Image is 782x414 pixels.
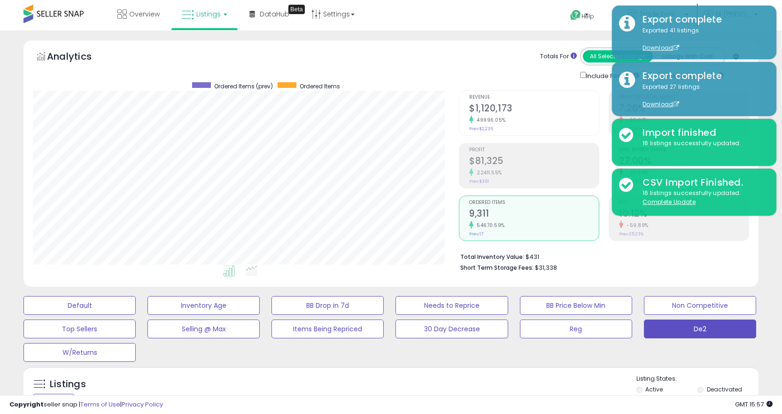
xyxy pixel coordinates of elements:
[583,50,653,62] button: All Selected Listings
[129,9,160,19] span: Overview
[469,208,599,221] h2: 9,311
[707,385,742,393] label: Deactivated
[635,189,769,206] div: 16 listings successfully updated.
[581,12,594,20] span: Help
[469,231,483,237] small: Prev: 17
[147,296,260,315] button: Inventory Age
[735,400,773,409] span: 2025-09-12 15:57 GMT
[395,296,508,315] button: Needs to Reprice
[635,13,769,26] div: Export complete
[643,100,679,108] a: Download
[23,296,136,315] button: Default
[147,320,260,338] button: Selling @ Max
[260,9,289,19] span: DataHub
[300,82,340,90] span: Ordered Items
[623,117,648,124] small: -55.07%
[644,320,756,338] button: De2
[520,296,632,315] button: BB Price Below Min
[271,296,384,315] button: BB Drop in 7d
[473,222,505,229] small: 54670.59%
[540,52,577,61] div: Totals For
[122,400,163,409] a: Privacy Policy
[469,148,599,153] span: Profit
[9,400,44,409] strong: Copyright
[9,400,163,409] div: seller snap | |
[395,320,508,338] button: 30 Day Decrease
[469,126,493,132] small: Prev: $2,236
[196,9,221,19] span: Listings
[473,169,502,176] small: 22411.55%
[635,126,769,140] div: Import finished
[460,264,534,272] b: Short Term Storage Fees:
[619,231,643,237] small: Prev: 25.23%
[23,343,136,362] button: W/Returns
[469,95,599,100] span: Revenue
[623,222,649,229] small: -59.89%
[50,378,86,391] h5: Listings
[473,117,506,124] small: 49996.05%
[635,176,769,189] div: CSV Import Finished.
[80,400,120,409] a: Terms of Use
[635,139,769,148] div: 16 listings successfully updated.
[635,69,769,83] div: Export complete
[460,250,742,262] li: $431
[469,103,599,116] h2: $1,120,173
[643,44,679,52] a: Download
[645,385,663,393] label: Active
[643,198,696,206] u: Complete Update
[635,26,769,53] div: Exported 41 listings.
[636,375,759,383] p: Listing States:
[535,263,557,272] span: $31,338
[288,5,305,14] div: Tooltip anchor
[570,9,581,21] i: Get Help
[563,2,612,31] a: Help
[644,296,756,315] button: Non Competitive
[573,70,650,81] div: Include Returns
[469,179,489,184] small: Prev: $361
[635,83,769,109] div: Exported 27 listings.
[469,200,599,205] span: Ordered Items
[460,253,524,261] b: Total Inventory Value:
[469,156,599,168] h2: $81,325
[214,82,273,90] span: Ordered Items (prev)
[47,50,110,65] h5: Analytics
[520,320,632,338] button: Reg
[23,320,136,338] button: Top Sellers
[271,320,384,338] button: Items Being Repriced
